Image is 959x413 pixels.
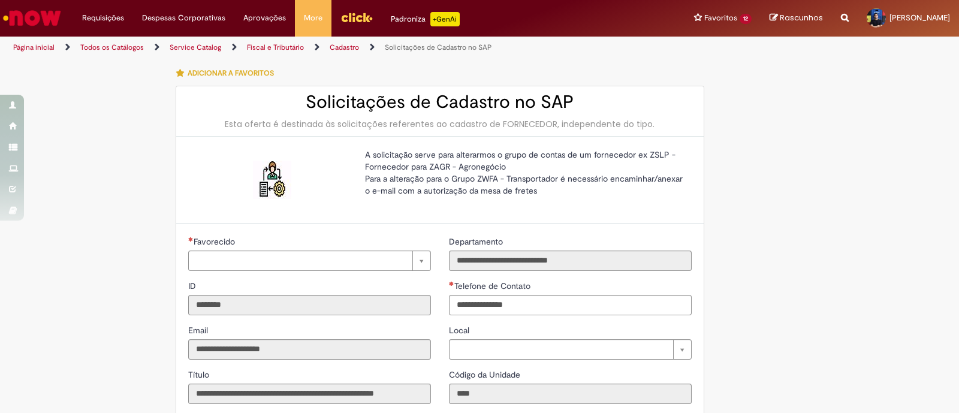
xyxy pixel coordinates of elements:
[188,68,274,78] span: Adicionar a Favoritos
[889,13,950,23] span: [PERSON_NAME]
[449,384,692,404] input: Código da Unidade
[82,12,124,24] span: Requisições
[188,324,210,336] label: Somente leitura - Email
[304,12,322,24] span: More
[188,281,198,291] span: Somente leitura - ID
[247,43,304,52] a: Fiscal e Tributário
[188,369,212,380] span: Somente leitura - Título
[188,251,431,271] a: Limpar campo Favorecido
[365,149,683,197] p: A solicitação serve para alterarmos o grupo de contas de um fornecedor ex ZSLP - Fornecedor para ...
[9,37,631,59] ul: Trilhas de página
[449,236,505,247] span: Somente leitura - Departamento
[385,43,491,52] a: Solicitações de Cadastro no SAP
[188,92,692,112] h2: Solicitações de Cadastro no SAP
[449,295,692,315] input: Telefone de Contato
[449,369,523,381] label: Somente leitura - Código da Unidade
[243,12,286,24] span: Aprovações
[340,8,373,26] img: click_logo_yellow_360x200.png
[188,280,198,292] label: Somente leitura - ID
[780,12,823,23] span: Rascunhos
[1,6,63,30] img: ServiceNow
[330,43,359,52] a: Cadastro
[194,236,237,247] span: Necessários - Favorecido
[253,161,291,199] img: Solicitações de Cadastro no SAP
[188,237,194,242] span: Necessários
[188,384,431,404] input: Título
[170,43,221,52] a: Service Catalog
[188,369,212,381] label: Somente leitura - Título
[454,281,533,291] span: Telefone de Contato
[176,61,281,86] button: Adicionar a Favoritos
[188,118,692,130] div: Esta oferta é destinada às solicitações referentes ao cadastro de FORNECEDOR, independente do tipo.
[449,281,454,286] span: Obrigatório Preenchido
[449,236,505,248] label: Somente leitura - Departamento
[188,339,431,360] input: Email
[704,12,737,24] span: Favoritos
[142,12,225,24] span: Despesas Corporativas
[449,251,692,271] input: Departamento
[13,43,55,52] a: Página inicial
[188,325,210,336] span: Somente leitura - Email
[770,13,823,24] a: Rascunhos
[80,43,144,52] a: Todos os Catálogos
[449,339,692,360] a: Limpar campo Local
[391,12,460,26] div: Padroniza
[430,12,460,26] p: +GenAi
[449,325,472,336] span: Local
[449,369,523,380] span: Somente leitura - Código da Unidade
[188,295,431,315] input: ID
[740,14,752,24] span: 12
